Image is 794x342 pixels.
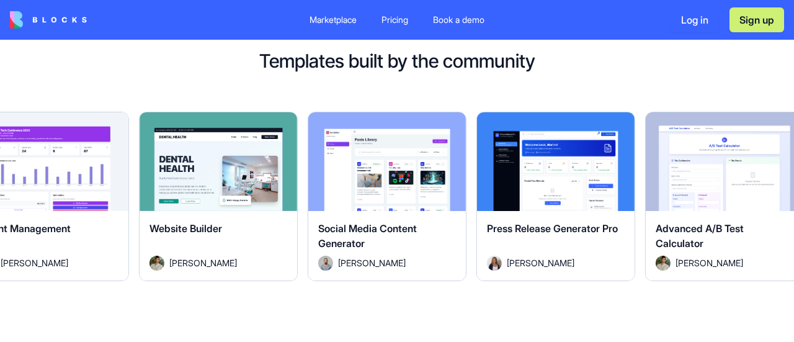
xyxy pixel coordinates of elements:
[670,7,720,32] button: Log in
[338,256,406,269] span: [PERSON_NAME]
[318,222,417,250] span: Social Media Content Generator
[433,14,484,26] div: Book a demo
[10,11,87,29] img: logo
[656,222,744,250] span: Advanced A/B Test Calculator
[1,256,68,269] span: [PERSON_NAME]
[423,9,494,31] a: Book a demo
[381,14,408,26] div: Pricing
[318,256,333,271] img: Avatar
[656,256,671,271] img: Avatar
[676,256,743,269] span: [PERSON_NAME]
[372,9,418,31] a: Pricing
[149,222,222,235] span: Website Builder
[169,256,237,269] span: [PERSON_NAME]
[300,9,367,31] a: Marketplace
[487,256,502,271] img: Avatar
[729,7,784,32] button: Sign up
[487,222,618,235] span: Press Release Generator Pro
[149,256,164,271] img: Avatar
[310,14,357,26] div: Marketplace
[507,256,574,269] span: [PERSON_NAME]
[20,50,774,72] h2: Templates built by the community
